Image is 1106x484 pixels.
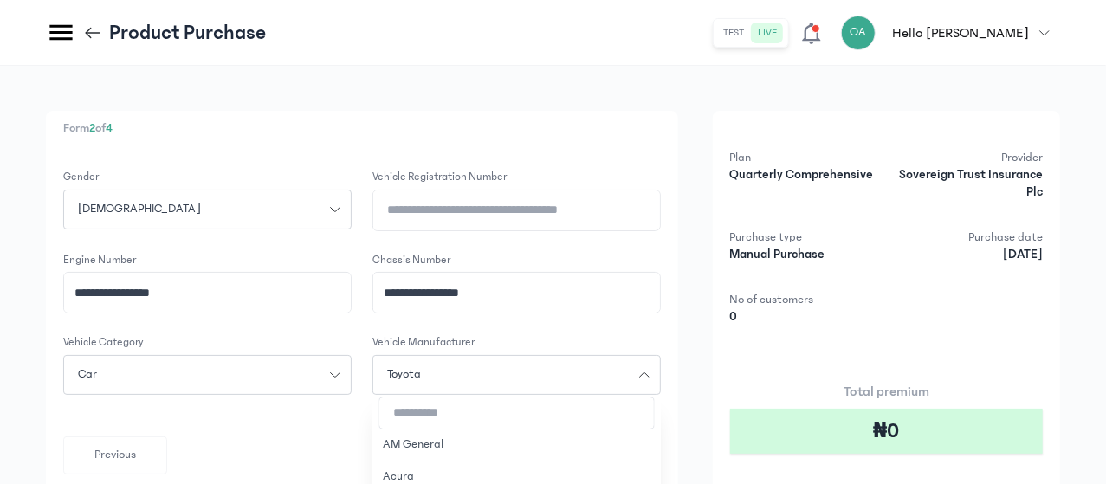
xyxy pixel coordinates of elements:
[372,355,661,395] button: Toyota
[89,121,95,135] span: 2
[372,429,661,461] button: AM General
[730,246,882,263] p: Manual Purchase
[63,355,352,395] button: Car
[63,436,167,474] button: Previous
[730,149,882,166] p: Plan
[94,446,136,464] span: Previous
[730,166,882,184] p: Quarterly Comprehensive
[68,200,211,218] span: [DEMOGRAPHIC_DATA]
[106,121,113,135] span: 4
[730,308,882,326] p: 0
[730,409,1043,454] div: ₦0
[63,169,99,186] label: Gender
[372,169,507,186] label: Vehicle registration number
[891,149,1043,166] p: Provider
[730,381,1043,402] p: Total premium
[377,365,431,384] span: Toyota
[752,23,785,43] button: live
[730,229,882,246] p: Purchase type
[891,166,1043,201] p: Sovereign Trust Insurance Plc
[841,16,876,50] div: OA
[63,252,136,269] label: Engine Number
[891,229,1043,246] p: Purchase date
[63,190,352,229] button: [DEMOGRAPHIC_DATA]
[63,334,144,352] label: Vehicle Category
[891,246,1043,263] p: [DATE]
[372,334,475,352] label: Vehicle Manufacturer
[109,19,266,47] p: Product Purchase
[717,23,752,43] button: test
[893,23,1029,43] p: Hello [PERSON_NAME]
[63,119,661,138] p: Form of
[372,252,450,269] label: Chassis Number
[730,291,882,308] p: No of customers
[841,16,1060,50] button: OAHello [PERSON_NAME]
[68,365,107,384] span: Car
